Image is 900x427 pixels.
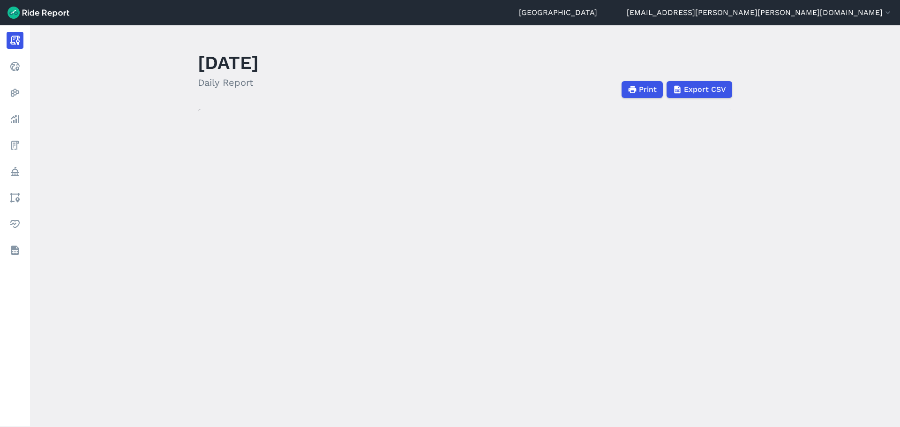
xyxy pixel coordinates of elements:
[639,84,657,95] span: Print
[7,216,23,232] a: Health
[7,84,23,101] a: Heatmaps
[519,7,597,18] a: [GEOGRAPHIC_DATA]
[684,84,726,95] span: Export CSV
[667,81,732,98] button: Export CSV
[7,7,69,19] img: Ride Report
[7,58,23,75] a: Realtime
[622,81,663,98] button: Print
[7,137,23,154] a: Fees
[7,242,23,259] a: Datasets
[198,50,259,75] h1: [DATE]
[198,75,259,90] h2: Daily Report
[7,163,23,180] a: Policy
[7,32,23,49] a: Report
[7,111,23,127] a: Analyze
[7,189,23,206] a: Areas
[627,7,892,18] button: [EMAIL_ADDRESS][PERSON_NAME][PERSON_NAME][DOMAIN_NAME]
